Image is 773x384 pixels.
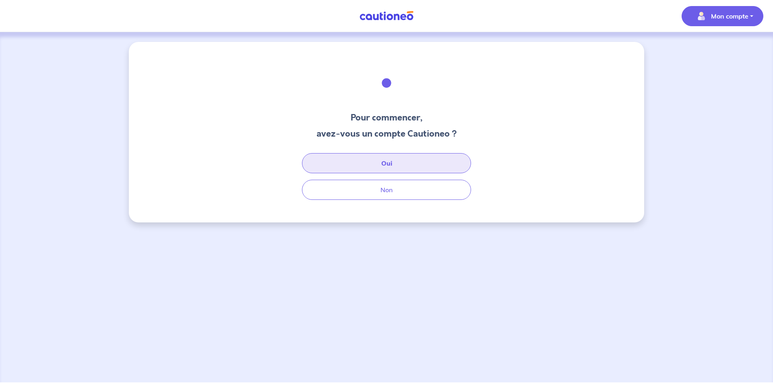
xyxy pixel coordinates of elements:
h3: Pour commencer, [316,111,457,124]
button: Oui [302,153,471,173]
button: Non [302,180,471,200]
img: Cautioneo [356,11,417,21]
img: illu_welcome.svg [365,61,408,105]
img: illu_account_valid_menu.svg [695,10,708,23]
h3: avez-vous un compte Cautioneo ? [316,127,457,140]
button: illu_account_valid_menu.svgMon compte [682,6,763,26]
p: Mon compte [711,11,748,21]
